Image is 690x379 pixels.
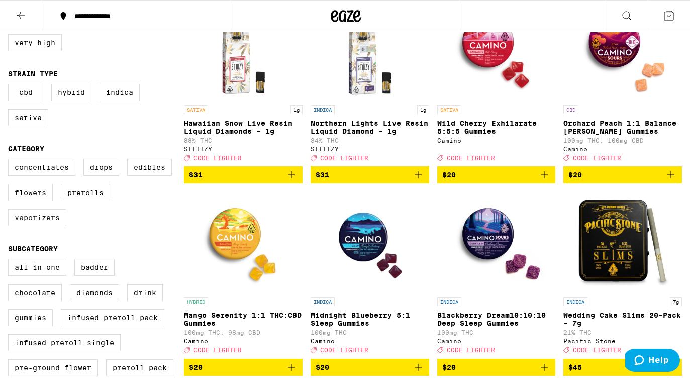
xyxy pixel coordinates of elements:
label: Flowers [8,184,53,201]
p: HYBRID [184,297,208,306]
a: Open page for Midnight Blueberry 5:1 Sleep Gummies from Camino [311,192,429,358]
legend: Category [8,145,44,153]
label: Gummies [8,309,53,326]
button: Add to bag [184,166,303,183]
legend: Subcategory [8,245,58,253]
button: Add to bag [563,359,682,376]
div: Camino [437,338,556,344]
img: Camino - Mango Serenity 1:1 THC:CBD Gummies [193,192,293,292]
p: Wild Cherry Exhilarate 5:5:5 Gummies [437,119,556,135]
a: Open page for Wedding Cake Slims 20-Pack - 7g from Pacific Stone [563,192,682,358]
p: INDICA [437,297,461,306]
label: Preroll Pack [106,359,173,376]
a: Open page for Blackberry Dream10:10:10 Deep Sleep Gummies from Camino [437,192,556,358]
span: $20 [568,171,582,179]
span: $45 [568,363,582,371]
img: Camino - Blackberry Dream10:10:10 Deep Sleep Gummies [446,192,546,292]
label: Sativa [8,109,48,126]
div: STIIIZY [184,146,303,152]
a: Open page for Mango Serenity 1:1 THC:CBD Gummies from Camino [184,192,303,358]
span: CODE LIGHTER [573,155,621,161]
p: Midnight Blueberry 5:1 Sleep Gummies [311,311,429,327]
label: All-In-One [8,259,66,276]
p: 21% THC [563,329,682,336]
button: Add to bag [563,166,682,183]
p: 84% THC [311,137,429,144]
button: Add to bag [437,359,556,376]
label: Badder [74,259,115,276]
span: $31 [189,171,203,179]
div: Camino [437,137,556,144]
label: Edibles [127,159,172,176]
p: INDICA [311,297,335,306]
legend: Strain Type [8,70,58,78]
label: Infused Preroll Single [8,334,121,351]
p: Blackberry Dream10:10:10 Deep Sleep Gummies [437,311,556,327]
p: Northern Lights Live Resin Liquid Diamond - 1g [311,119,429,135]
span: $20 [442,171,456,179]
span: CODE LIGHTER [447,155,495,161]
button: Add to bag [311,166,429,183]
label: Hybrid [51,84,91,101]
p: 7g [670,297,682,306]
label: Prerolls [61,184,110,201]
p: CBD [563,105,578,114]
p: Mango Serenity 1:1 THC:CBD Gummies [184,311,303,327]
button: Add to bag [311,359,429,376]
p: SATIVA [437,105,461,114]
iframe: Opens a widget where you can find more information [625,349,680,374]
span: CODE LIGHTER [193,347,242,354]
p: Orchard Peach 1:1 Balance [PERSON_NAME] Gummies [563,119,682,135]
span: CODE LIGHTER [320,347,368,354]
p: Wedding Cake Slims 20-Pack - 7g [563,311,682,327]
label: CBD [8,84,43,101]
span: CODE LIGHTER [447,347,495,354]
label: Infused Preroll Pack [61,309,164,326]
span: $20 [442,363,456,371]
p: 100mg THC: 100mg CBD [563,137,682,144]
p: 100mg THC [437,329,556,336]
label: Drops [83,159,119,176]
p: 100mg THC [311,329,429,336]
label: Vaporizers [8,209,66,226]
span: $20 [316,363,329,371]
label: Diamonds [70,284,119,301]
p: 1g [290,105,303,114]
p: 1g [417,105,429,114]
div: STIIIZY [311,146,429,152]
label: Indica [100,84,140,101]
p: Hawaiian Snow Live Resin Liquid Diamonds - 1g [184,119,303,135]
p: INDICA [311,105,335,114]
button: Add to bag [184,359,303,376]
label: Concentrates [8,159,75,176]
p: INDICA [563,297,587,306]
p: 88% THC [184,137,303,144]
span: $20 [189,363,203,371]
span: CODE LIGHTER [320,155,368,161]
div: Camino [184,338,303,344]
button: Add to bag [437,166,556,183]
p: SATIVA [184,105,208,114]
img: Camino - Midnight Blueberry 5:1 Sleep Gummies [320,192,420,292]
p: 100mg THC: 98mg CBD [184,329,303,336]
div: Pacific Stone [563,338,682,344]
img: Pacific Stone - Wedding Cake Slims 20-Pack - 7g [572,192,673,292]
label: Chocolate [8,284,62,301]
span: $31 [316,171,329,179]
span: CODE LIGHTER [573,347,621,354]
div: Camino [563,146,682,152]
label: Pre-ground Flower [8,359,98,376]
label: Very High [8,34,62,51]
div: Camino [311,338,429,344]
label: Drink [127,284,163,301]
span: CODE LIGHTER [193,155,242,161]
